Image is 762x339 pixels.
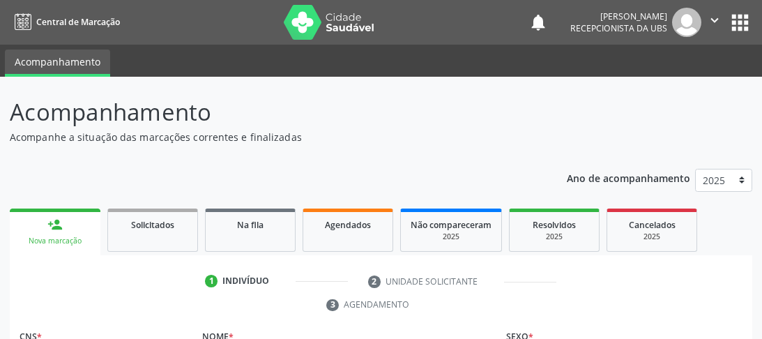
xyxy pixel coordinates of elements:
div: Nova marcação [20,236,91,246]
p: Ano de acompanhamento [567,169,690,186]
p: Acompanhe a situação das marcações correntes e finalizadas [10,130,530,144]
div: 1 [205,275,218,287]
a: Central de Marcação [10,10,120,33]
span: Na fila [237,219,264,231]
p: Acompanhamento [10,95,530,130]
button: apps [728,10,752,35]
button: notifications [528,13,548,32]
span: Agendados [325,219,371,231]
span: Central de Marcação [36,16,120,28]
span: Não compareceram [411,219,492,231]
span: Recepcionista da UBS [570,22,667,34]
img: img [672,8,701,37]
i:  [707,13,722,28]
div: person_add [47,217,63,232]
div: Indivíduo [222,275,269,287]
div: [PERSON_NAME] [570,10,667,22]
div: 2025 [519,232,589,242]
button:  [701,8,728,37]
span: Cancelados [629,219,676,231]
span: Resolvidos [533,219,576,231]
div: 2025 [617,232,687,242]
div: 2025 [411,232,492,242]
span: Solicitados [131,219,174,231]
a: Acompanhamento [5,50,110,77]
